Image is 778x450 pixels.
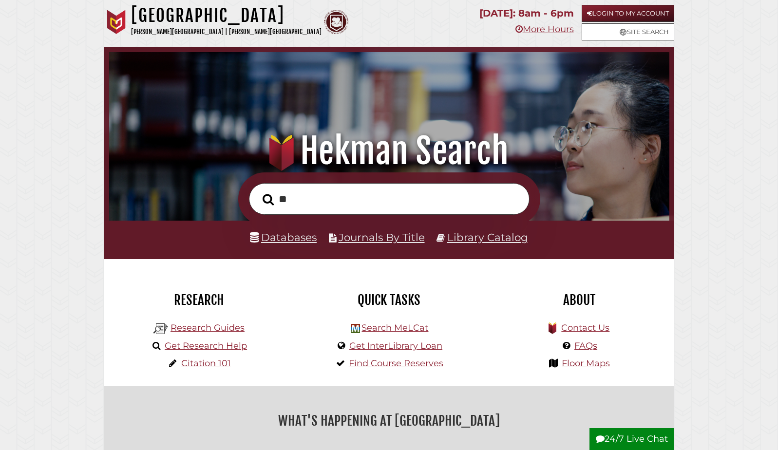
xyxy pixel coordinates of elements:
[447,231,528,244] a: Library Catalog
[582,23,674,40] a: Site Search
[181,358,231,369] a: Citation 101
[479,5,574,22] p: [DATE]: 8am - 6pm
[153,321,168,336] img: Hekman Library Logo
[104,10,129,34] img: Calvin University
[263,193,274,206] i: Search
[171,322,245,333] a: Research Guides
[250,231,317,244] a: Databases
[574,340,597,351] a: FAQs
[351,324,360,333] img: Hekman Library Logo
[302,292,477,308] h2: Quick Tasks
[112,410,667,432] h2: What's Happening at [GEOGRAPHIC_DATA]
[492,292,667,308] h2: About
[582,5,674,22] a: Login to My Account
[165,340,247,351] a: Get Research Help
[324,10,348,34] img: Calvin Theological Seminary
[562,358,610,369] a: Floor Maps
[361,322,428,333] a: Search MeLCat
[120,130,657,172] h1: Hekman Search
[339,231,425,244] a: Journals By Title
[131,5,322,26] h1: [GEOGRAPHIC_DATA]
[131,26,322,37] p: [PERSON_NAME][GEOGRAPHIC_DATA] | [PERSON_NAME][GEOGRAPHIC_DATA]
[561,322,609,333] a: Contact Us
[515,24,574,35] a: More Hours
[112,292,287,308] h2: Research
[349,358,443,369] a: Find Course Reserves
[349,340,442,351] a: Get InterLibrary Loan
[258,191,279,208] button: Search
